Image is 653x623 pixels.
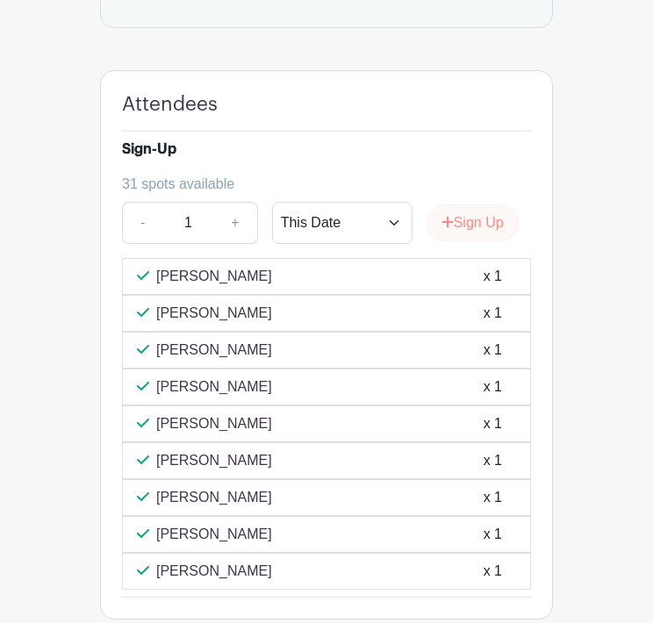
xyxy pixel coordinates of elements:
p: [PERSON_NAME] [156,266,272,287]
div: x 1 [484,524,502,545]
div: x 1 [484,450,502,471]
p: [PERSON_NAME] [156,340,272,361]
a: + [213,202,257,244]
p: [PERSON_NAME] [156,524,272,545]
div: x 1 [484,340,502,361]
p: [PERSON_NAME] [156,487,272,508]
div: x 1 [484,561,502,582]
div: x 1 [484,376,502,397]
p: [PERSON_NAME] [156,413,272,434]
h4: Attendees [122,92,218,116]
div: x 1 [484,266,502,287]
div: Sign-Up [122,139,176,160]
p: [PERSON_NAME] [156,303,272,324]
p: [PERSON_NAME] [156,561,272,582]
div: x 1 [484,303,502,324]
div: 31 spots available [122,174,517,195]
div: x 1 [484,413,502,434]
p: [PERSON_NAME] [156,376,272,397]
a: - [122,202,162,244]
button: Sign Up [427,204,519,241]
div: x 1 [484,487,502,508]
p: [PERSON_NAME] [156,450,272,471]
